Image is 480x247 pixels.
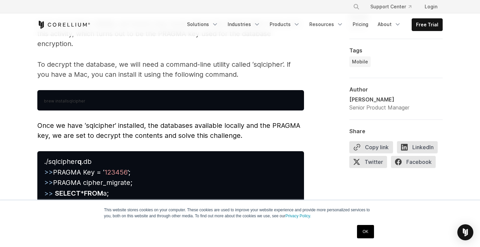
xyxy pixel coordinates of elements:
a: Login [419,1,443,13]
a: OK [357,225,374,238]
a: About [374,18,405,30]
button: Copy link [349,141,393,153]
div: Navigation Menu [183,18,443,31]
span: 123456 [104,168,128,176]
p: To decrypt the database, we will need a command-line utility called ‘sqlcipher’. If you have a Ma... [37,59,304,79]
a: Privacy Policy. [285,214,311,218]
span: brew install [44,98,67,103]
div: Author [349,86,443,93]
a: Facebook [391,156,440,171]
div: Senior Product Manager [349,103,409,111]
span: Facebook [391,156,436,168]
div: Navigation Menu [345,1,443,13]
a: Solutions [183,18,222,30]
a: Industries [224,18,264,30]
a: Resources [305,18,347,30]
a: Twitter [349,156,391,171]
span: sqlcipher [67,98,85,103]
a: Mobile [349,56,371,67]
div: Share [349,128,443,135]
span: Twitter [349,156,387,168]
span: >> [44,168,53,176]
p: This website stores cookies on your computer. These cookies are used to improve your website expe... [104,207,376,219]
strong: SELECT [55,189,81,197]
span: Once we have ‘sqlcipher’ installed, the databases available locally and the PRAGMA key, we are se... [37,121,300,140]
span: Mobile [352,58,368,65]
span: >> [44,189,53,197]
div: [PERSON_NAME] [349,95,409,103]
a: Pricing [349,18,372,30]
a: Free Trial [412,19,442,31]
strong: FROM [84,189,103,197]
a: Support Center [365,1,417,13]
button: Search [350,1,362,13]
span: >> [44,179,53,187]
a: Products [266,18,304,30]
span: LinkedIn [397,141,438,153]
span: ./sqlcipher .db PRAGMA Key = ‘ ’; PRAGMA cipher_migrate; * a; [44,158,132,198]
div: Tags [349,47,443,54]
a: LinkedIn [397,141,442,156]
strong: q [77,158,82,166]
div: Open Intercom Messenger [457,224,473,240]
a: Corellium Home [37,21,90,29]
